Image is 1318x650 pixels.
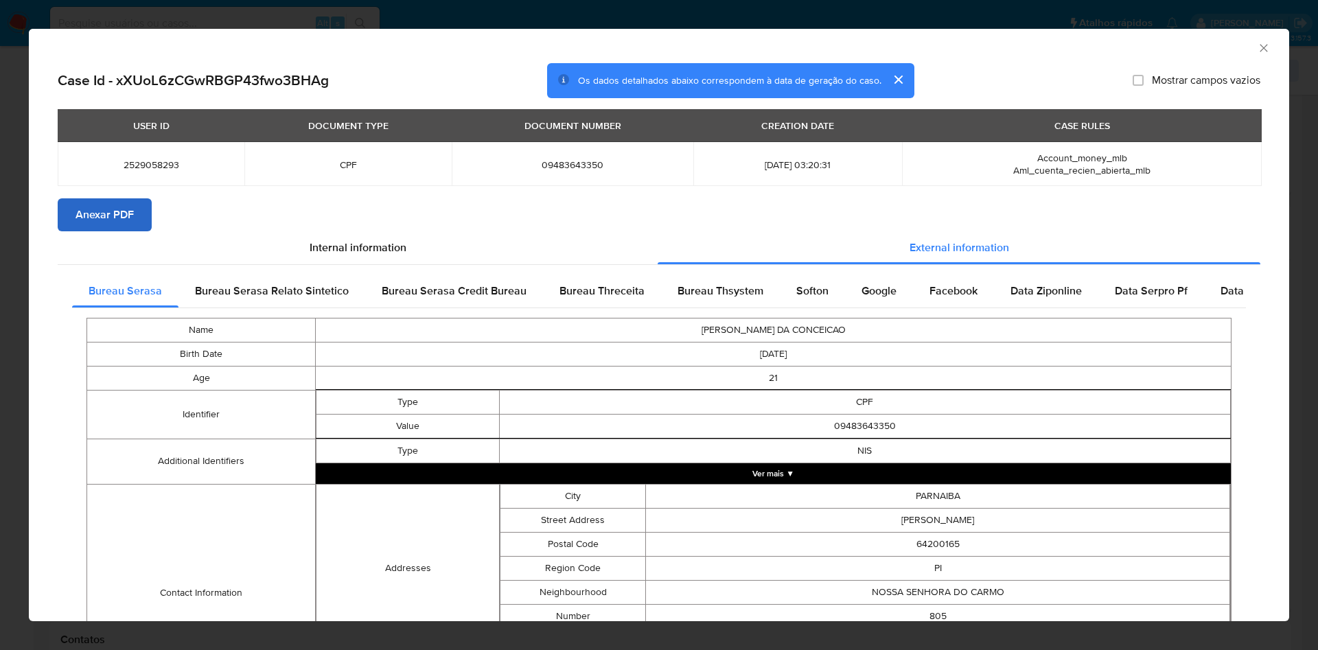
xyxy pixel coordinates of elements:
td: 21 [316,366,1232,390]
span: Bureau Thsystem [678,283,763,299]
td: [PERSON_NAME] [646,508,1230,532]
span: Account_money_mlb [1037,151,1127,165]
td: Region Code [500,556,646,580]
td: Postal Code [500,532,646,556]
td: CPF [499,390,1230,414]
td: Type [316,390,499,414]
td: Name [87,318,316,342]
td: City [500,484,646,508]
span: Data Serpro Pf [1115,283,1188,299]
td: Identifier [87,390,316,439]
span: 2529058293 [74,159,228,171]
input: Mostrar campos vazios [1133,75,1144,86]
td: [PERSON_NAME] DA CONCEICAO [316,318,1232,342]
button: cerrar [881,63,914,96]
span: Anexar PDF [76,200,134,230]
span: Mostrar campos vazios [1152,73,1260,87]
button: Anexar PDF [58,198,152,231]
span: Facebook [929,283,978,299]
span: Internal information [310,240,406,255]
span: 09483643350 [468,159,677,171]
div: Detailed info [58,231,1260,264]
div: DOCUMENT TYPE [300,114,397,137]
div: CREATION DATE [753,114,842,137]
div: DOCUMENT NUMBER [516,114,629,137]
td: Neighbourhood [500,580,646,604]
td: 64200165 [646,532,1230,556]
td: Number [500,604,646,628]
td: [DATE] [316,342,1232,366]
td: Birth Date [87,342,316,366]
div: CASE RULES [1046,114,1118,137]
td: Age [87,366,316,390]
td: PARNAIBA [646,484,1230,508]
td: 09483643350 [499,414,1230,438]
td: Type [316,439,499,463]
span: Softon [796,283,829,299]
td: 805 [646,604,1230,628]
span: Bureau Serasa Relato Sintetico [195,283,349,299]
span: Data Serpro Pj [1221,283,1293,299]
td: Additional Identifiers [87,439,316,484]
span: Google [862,283,897,299]
button: Expand array [316,463,1231,484]
span: CPF [261,159,435,171]
td: Street Address [500,508,646,532]
td: NIS [499,439,1230,463]
td: NOSSA SENHORA DO CARMO [646,580,1230,604]
div: USER ID [125,114,178,137]
h2: Case Id - xXUoL6zCGwRBGP43fwo3BHAg [58,71,329,89]
button: Fechar a janela [1257,41,1269,54]
span: Bureau Serasa Credit Bureau [382,283,527,299]
td: PI [646,556,1230,580]
span: Bureau Threceita [559,283,645,299]
span: Aml_cuenta_recien_abierta_mlb [1013,163,1151,177]
div: Detailed external info [72,275,1246,307]
span: Bureau Serasa [89,283,162,299]
span: Os dados detalhados abaixo correspondem à data de geração do caso. [578,73,881,87]
td: Value [316,414,499,438]
span: [DATE] 03:20:31 [710,159,886,171]
span: External information [910,240,1009,255]
span: Data Ziponline [1010,283,1082,299]
div: closure-recommendation-modal [29,29,1289,621]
